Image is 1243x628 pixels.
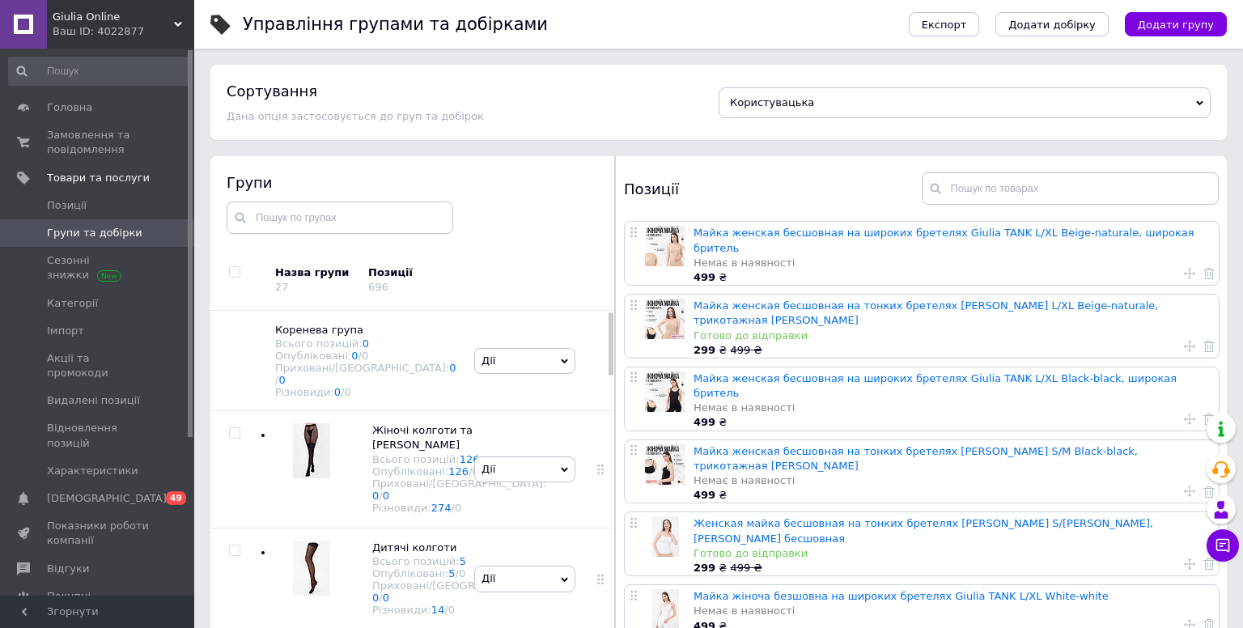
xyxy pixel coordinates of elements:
[482,463,495,475] span: Дії
[1203,339,1215,354] a: Видалити товар
[368,265,506,280] div: Позиції
[694,546,1211,561] div: Готово до відправки
[53,24,194,39] div: Ваш ID: 4022877
[363,337,369,350] a: 0
[372,477,546,502] div: Приховані/[GEOGRAPHIC_DATA]:
[379,490,389,502] span: /
[730,344,761,356] span: 499 ₴
[694,344,715,356] b: 299
[694,562,730,574] span: ₴
[47,296,98,311] span: Категорії
[448,465,469,477] a: 126
[275,386,458,398] div: Різновиди:
[460,555,466,567] a: 5
[368,281,388,293] div: 696
[275,337,458,350] div: Всього позицій:
[694,271,715,283] b: 499
[1138,19,1214,31] span: Додати групу
[1008,19,1096,31] span: Додати добірку
[372,604,546,616] div: Різновиди:
[47,198,87,213] span: Позиції
[351,350,358,362] a: 0
[47,351,150,380] span: Акції та промокоди
[694,489,715,501] b: 499
[1203,411,1215,426] a: Видалити товар
[278,374,285,386] a: 0
[694,227,1194,253] a: Майка женская бесшовная на широких бретелях Giulia TANK L/XL Beige-naturale, широкая бритель
[730,562,761,574] span: 499 ₴
[482,572,495,584] span: Дії
[372,567,546,579] div: Опубліковані:
[694,445,1138,472] a: Майка женская бесшовная на тонких бретелях [PERSON_NAME] S/M Black-black, трикотажная [PERSON_NAME]
[275,281,289,293] div: 27
[459,567,465,579] div: 0
[227,202,453,234] input: Пошук по групах
[1207,529,1239,562] button: Чат з покупцем
[694,473,1211,488] div: Немає в наявності
[275,350,458,362] div: Опубліковані:
[275,374,286,386] span: /
[47,226,142,240] span: Групи та добірки
[694,299,1158,326] a: Майка женская бесшовная на тонких бретелях [PERSON_NAME] L/XL Beige-naturale, трикотажная [PERSON...
[47,589,91,604] span: Покупці
[227,83,317,100] h4: Сортування
[444,604,455,616] span: /
[293,423,330,478] img: Жіночі колготи та панчохи
[227,172,599,193] div: Групи
[730,96,814,108] span: Користувацька
[293,541,330,596] img: Дитячі колготи
[372,541,456,554] span: Дитячі колготи
[166,491,186,505] span: 49
[694,372,1177,399] a: Майка женская бесшовная на широких бретелях Giulia TANK L/XL Black-black, широкая бритель
[275,324,363,336] span: Коренева група
[694,416,715,428] b: 499
[47,324,84,338] span: Імпорт
[694,562,715,574] b: 299
[431,604,445,616] a: 14
[47,128,150,157] span: Замовлення та повідомлення
[909,12,980,36] button: Експорт
[372,465,546,477] div: Опубліковані:
[469,465,479,477] span: /
[694,344,730,356] span: ₴
[995,12,1109,36] button: Додати добірку
[372,490,379,502] a: 0
[456,567,466,579] span: /
[431,502,452,514] a: 274
[372,453,546,465] div: Всього позицій:
[227,110,484,122] span: Дана опція застосовується до груп та добірок
[624,172,922,205] div: Позиції
[358,350,369,362] span: /
[694,329,1211,343] div: Готово до відправки
[334,386,341,398] a: 0
[448,567,455,579] a: 5
[372,592,379,604] a: 0
[379,592,389,604] span: /
[1203,266,1215,281] a: Видалити товар
[694,488,1211,503] div: ₴
[449,362,456,374] a: 0
[448,604,455,616] div: 0
[372,424,473,451] span: Жіночі колготи та [PERSON_NAME]
[460,453,480,465] a: 126
[922,172,1219,205] input: Пошук по товарах
[47,464,138,478] span: Характеристики
[47,421,150,450] span: Відновлення позицій
[47,491,167,506] span: [DEMOGRAPHIC_DATA]
[473,465,479,477] div: 0
[694,590,1109,602] a: Майка жіноча безшовна на широких бретелях Giulia TANK L/XL White-white
[47,393,140,408] span: Видалені позиції
[1203,557,1215,571] a: Видалити товар
[694,415,1211,430] div: ₴
[47,100,92,115] span: Головна
[694,517,1153,544] a: Женская майка бесшовная на тонких бретелях [PERSON_NAME] S/[PERSON_NAME], [PERSON_NAME] бесшовная
[243,15,548,34] h1: Управління групами та добірками
[362,350,368,362] div: 0
[341,386,351,398] span: /
[53,10,174,24] span: Giulia Online
[482,354,495,367] span: Дії
[1125,12,1227,36] button: Додати групу
[372,579,546,604] div: Приховані/[GEOGRAPHIC_DATA]:
[1203,484,1215,499] a: Видалити товар
[694,604,1211,618] div: Немає в наявності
